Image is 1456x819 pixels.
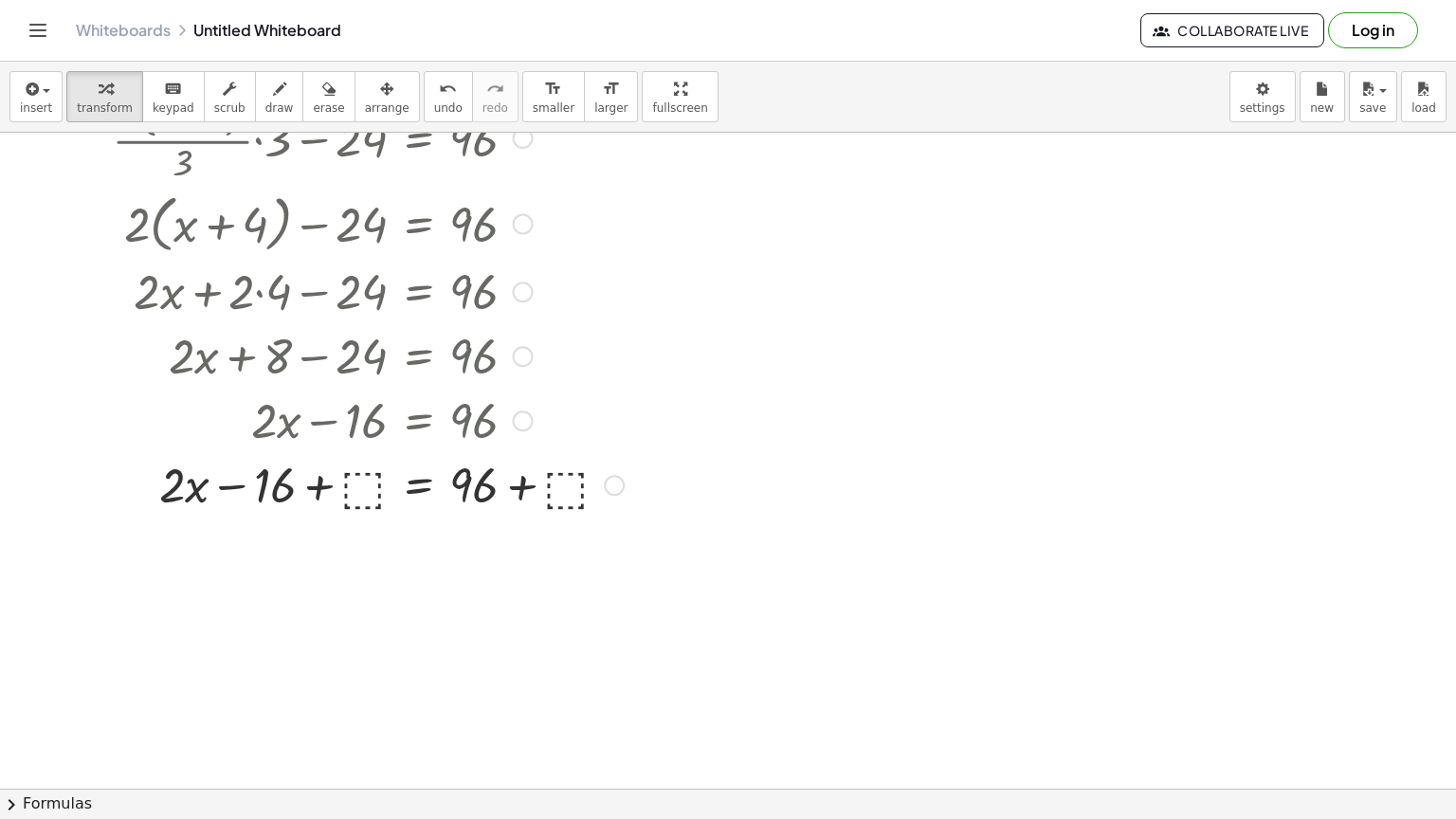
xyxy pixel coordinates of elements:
[584,71,638,122] button: format_sizelarger
[424,71,473,122] button: undoundo
[153,101,194,115] span: keypad
[1328,12,1418,48] button: Log in
[76,21,171,40] a: Whiteboards
[365,101,409,115] span: arrange
[602,78,620,100] i: format_size
[472,71,519,122] button: redoredo
[1300,71,1345,122] button: new
[1411,101,1436,115] span: load
[355,71,420,122] button: arrange
[642,71,718,122] button: fullscreen
[20,101,52,115] span: insert
[482,101,508,115] span: redo
[255,71,304,122] button: draw
[313,101,344,115] span: erase
[544,78,562,100] i: format_size
[1140,13,1324,47] button: Collaborate Live
[486,78,504,100] i: redo
[1156,22,1308,39] span: Collaborate Live
[302,71,355,122] button: erase
[533,101,574,115] span: smaller
[522,71,585,122] button: format_sizesmaller
[439,78,457,100] i: undo
[652,101,707,115] span: fullscreen
[1349,71,1397,122] button: save
[1229,71,1296,122] button: settings
[23,15,53,45] button: Toggle navigation
[1359,101,1386,115] span: save
[9,71,63,122] button: insert
[204,71,256,122] button: scrub
[594,101,628,115] span: larger
[214,101,246,115] span: scrub
[434,101,463,115] span: undo
[1240,101,1285,115] span: settings
[142,71,205,122] button: keyboardkeypad
[66,71,143,122] button: transform
[164,78,182,100] i: keyboard
[1310,101,1334,115] span: new
[77,101,133,115] span: transform
[1401,71,1447,122] button: load
[265,101,294,115] span: draw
